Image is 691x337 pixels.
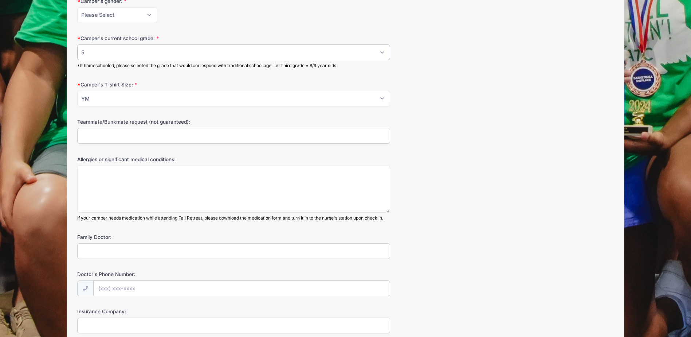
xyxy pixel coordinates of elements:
[77,118,256,125] label: Teammate/Bunkmate request (not guaranteed):
[77,233,256,241] label: Family Doctor:
[77,62,390,69] div: *If homeschooled, please selected the grade that would correspond with traditional school age. i....
[77,35,256,42] label: Camper's current school grade:
[77,215,390,221] div: If your camper needs medication while attending Fall Retreat, please download the medication form...
[77,308,256,315] label: Insurance Company:
[77,271,256,278] label: Doctor's Phone Number:
[77,156,256,163] label: Allergies or significant medical conditions:
[93,280,390,296] input: (xxx) xxx-xxxx
[77,81,256,88] label: Camper's T-shirt Size:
